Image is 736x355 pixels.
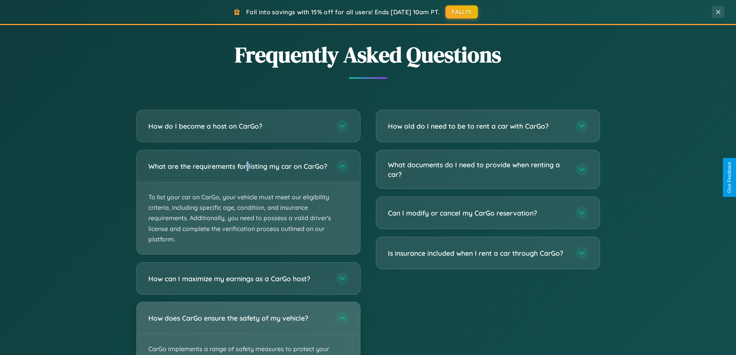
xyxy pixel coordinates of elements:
[246,8,440,16] span: Fall into savings with 15% off for all users! Ends [DATE] 10am PT.
[148,274,328,284] h3: How can I maximize my earnings as a CarGo host?
[148,161,328,171] h3: What are the requirements for listing my car on CarGo?
[388,208,568,218] h3: Can I modify or cancel my CarGo reservation?
[137,182,360,254] p: To list your car on CarGo, your vehicle must meet our eligibility criteria, including specific ag...
[388,248,568,258] h3: Is insurance included when I rent a car through CarGo?
[388,160,568,179] h3: What documents do I need to provide when renting a car?
[445,5,478,19] button: FALL15
[727,162,732,193] div: Give Feedback
[148,313,328,323] h3: How does CarGo ensure the safety of my vehicle?
[388,121,568,131] h3: How old do I need to be to rent a car with CarGo?
[136,40,600,70] h2: Frequently Asked Questions
[148,121,328,131] h3: How do I become a host on CarGo?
